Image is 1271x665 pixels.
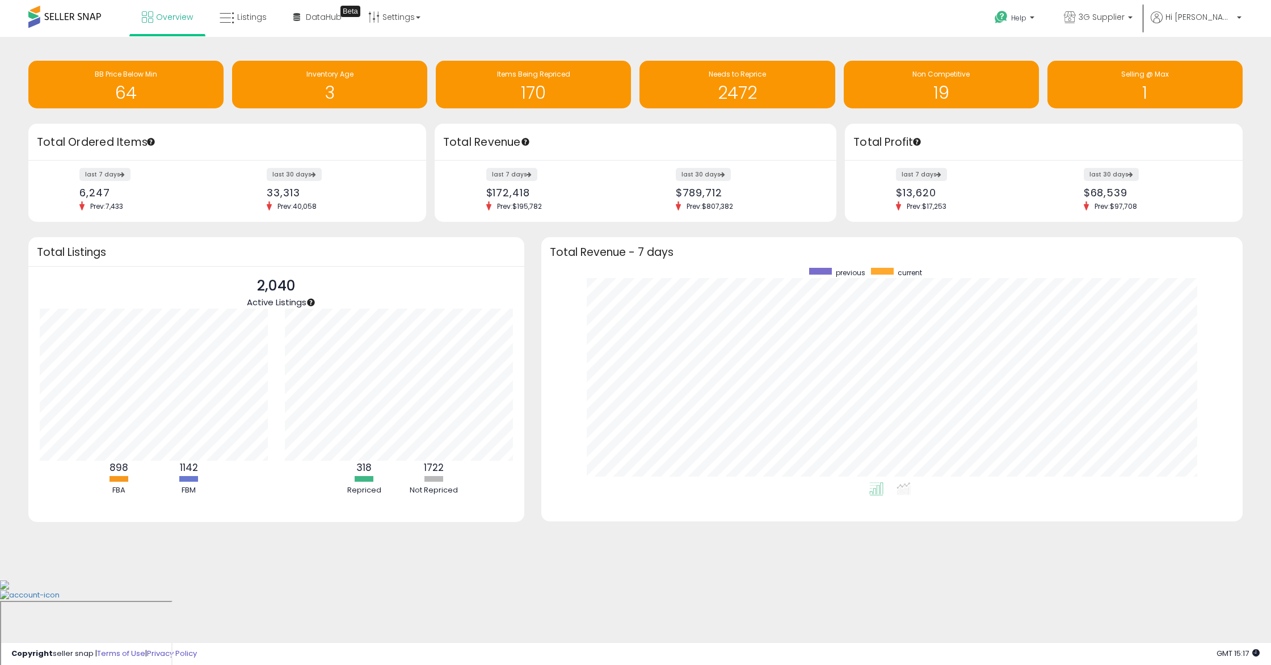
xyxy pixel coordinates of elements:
p: 2,040 [247,275,306,297]
div: Not Repriced [400,485,468,496]
b: 898 [110,461,128,474]
span: Non Competitive [912,69,970,79]
div: Tooltip anchor [912,137,922,147]
span: Help [1011,13,1026,23]
b: 1722 [424,461,444,474]
label: last 7 days [79,168,131,181]
span: Selling @ Max [1121,69,1169,79]
span: 3G Supplier [1079,11,1125,23]
div: Tooltip anchor [146,137,156,147]
a: Inventory Age 3 [232,61,427,108]
b: 1142 [180,461,198,474]
a: Selling @ Max 1 [1047,61,1243,108]
span: Items Being Repriced [497,69,570,79]
a: BB Price Below Min 64 [28,61,224,108]
span: Overview [156,11,193,23]
span: DataHub [306,11,342,23]
div: FBA [85,485,153,496]
h1: 19 [849,83,1033,102]
div: $68,539 [1084,187,1223,199]
a: Hi [PERSON_NAME] [1151,11,1241,37]
label: last 7 days [896,168,947,181]
span: previous [836,268,865,277]
div: 33,313 [267,187,406,199]
div: $172,418 [486,187,627,199]
h1: 3 [238,83,422,102]
h3: Total Profit [853,134,1234,150]
label: last 7 days [486,168,537,181]
a: Needs to Reprice 2472 [639,61,835,108]
b: 318 [356,461,372,474]
span: current [898,268,922,277]
span: Prev: $17,253 [901,201,952,211]
span: BB Price Below Min [95,69,157,79]
h3: Total Revenue [443,134,828,150]
div: $13,620 [896,187,1035,199]
h1: 64 [34,83,218,102]
div: Tooltip anchor [340,6,360,17]
div: FBM [155,485,223,496]
span: Hi [PERSON_NAME] [1165,11,1234,23]
span: Prev: 40,058 [272,201,322,211]
h3: Total Listings [37,248,516,256]
h3: Total Revenue - 7 days [550,248,1234,256]
span: Active Listings [247,296,306,308]
label: last 30 days [676,168,731,181]
i: Get Help [994,10,1008,24]
a: Items Being Repriced 170 [436,61,631,108]
a: Help [986,2,1046,37]
div: $789,712 [676,187,817,199]
div: Repriced [330,485,398,496]
h3: Total Ordered Items [37,134,418,150]
span: Needs to Reprice [709,69,766,79]
h1: 170 [441,83,625,102]
label: last 30 days [1084,168,1139,181]
div: Tooltip anchor [306,297,316,308]
span: Prev: $97,708 [1089,201,1143,211]
div: Tooltip anchor [520,137,531,147]
a: Non Competitive 19 [844,61,1039,108]
span: Prev: $807,382 [681,201,739,211]
span: Inventory Age [306,69,353,79]
span: Listings [237,11,267,23]
div: 6,247 [79,187,218,199]
h1: 2472 [645,83,829,102]
span: Prev: $195,782 [491,201,548,211]
h1: 1 [1053,83,1237,102]
label: last 30 days [267,168,322,181]
span: Prev: 7,433 [85,201,129,211]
